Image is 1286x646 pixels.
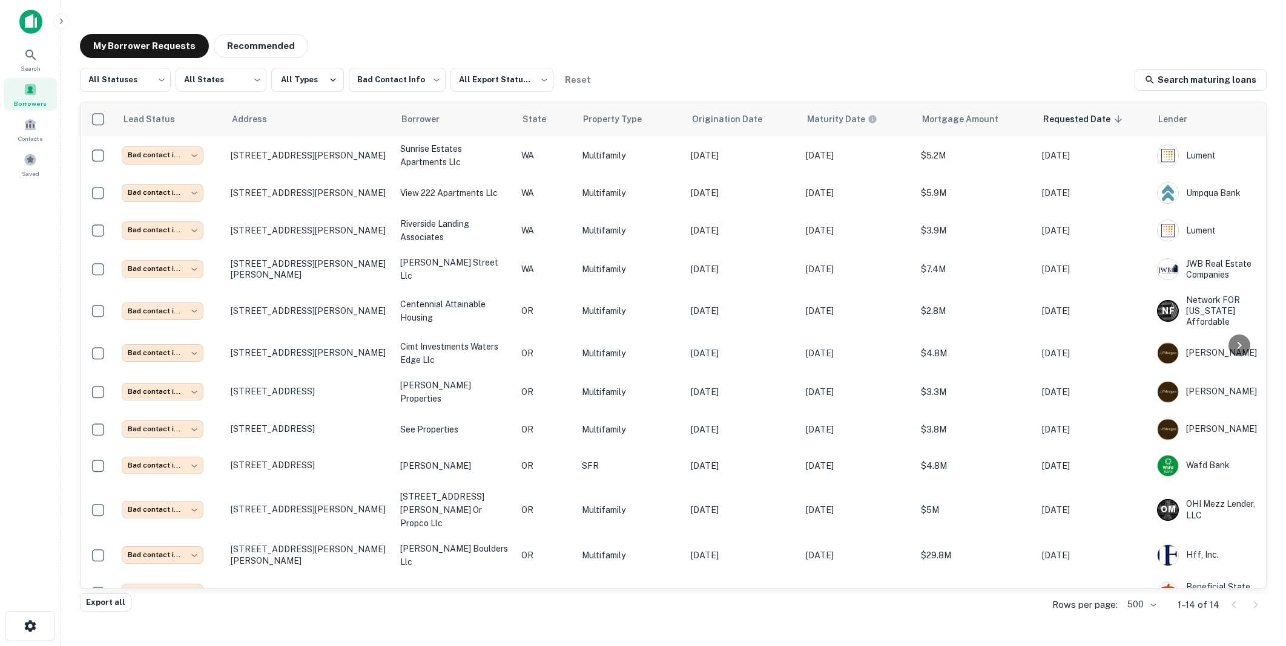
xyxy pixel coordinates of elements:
button: Reset [558,68,597,92]
div: Bad contact info [122,184,203,201]
p: [STREET_ADDRESS][PERSON_NAME] [231,150,388,161]
p: [DATE] [806,263,909,276]
p: $7.4M [921,263,1030,276]
th: Property Type [576,102,685,136]
p: [DATE] [691,347,794,360]
div: Bad contact info [122,260,203,278]
p: [DATE] [691,304,794,318]
div: Borrowers [4,78,57,111]
h6: Maturity Date [807,113,865,126]
div: Contacts [4,113,57,146]
img: picture [1158,183,1178,203]
p: $4.8M [921,459,1030,472]
p: [DATE] [806,459,909,472]
div: Bad contact info [122,501,203,518]
span: Origination Date [692,112,778,126]
p: [DATE] [806,304,909,318]
img: picture [1158,145,1178,166]
div: Bad contact info [122,146,203,164]
div: Network FOR [US_STATE] Affordable [1157,295,1266,328]
div: Beneficial State Bank [1157,581,1266,603]
p: OR [521,586,570,599]
p: [DATE] [1042,304,1145,318]
p: [DATE] [691,224,794,237]
img: picture [1158,343,1178,364]
a: Search maturing loans [1135,69,1267,91]
p: 1–14 of 14 [1178,598,1219,612]
p: Multifamily [582,423,679,436]
p: $3.8M [921,423,1030,436]
p: [DATE] [691,263,794,276]
p: OR [521,347,570,360]
p: [DATE] [691,149,794,162]
div: All States [176,64,266,96]
div: Maturity dates displayed may be estimated. Please contact the lender for the most accurate maturi... [807,113,877,126]
p: [DATE] [691,423,794,436]
div: [PERSON_NAME] [1157,342,1266,364]
div: JWB Real Estate Companies [1157,258,1266,280]
p: OR [521,503,570,517]
p: [DATE] [806,423,909,436]
p: Multifamily [582,385,679,399]
img: picture [1158,382,1178,402]
p: see properties [400,423,509,436]
p: [DATE] [691,549,794,562]
div: Bad contact info [122,344,203,362]
p: [DATE] [1042,224,1145,237]
span: Lead Status [123,112,191,126]
p: [STREET_ADDRESS][PERSON_NAME] [231,225,388,236]
p: [DATE] [1042,347,1145,360]
p: [DATE] [1042,149,1145,162]
div: [PERSON_NAME] [1157,419,1266,440]
p: [PERSON_NAME] properties [400,379,509,405]
p: centennial attainable housing [400,298,509,324]
th: Lender [1151,102,1272,136]
p: $5M [921,503,1030,517]
p: WA [521,186,570,200]
button: Recommended [214,34,308,58]
p: [DATE] [691,186,794,200]
p: WA [521,149,570,162]
div: Lument [1157,220,1266,241]
p: $3.9M [921,224,1030,237]
span: Saved [22,169,39,178]
div: OHI Mezz Lender, LLC [1157,498,1266,520]
p: $4.8M [921,347,1030,360]
div: Bad contact info [122,383,203,400]
span: Requested Date [1043,112,1126,126]
div: Saved [4,148,57,181]
div: Bad contact info [122,420,203,438]
img: picture [1158,455,1178,476]
button: All Types [271,68,344,92]
div: Wafd Bank [1157,455,1266,477]
p: riverside landing associates [400,217,509,244]
img: capitalize-icon.png [19,10,42,34]
p: $29.8M [921,549,1030,562]
p: WA [521,263,570,276]
div: Hff, Inc. [1157,544,1266,566]
p: sunrise estates apartments llc [400,142,509,169]
span: Property Type [583,112,658,126]
p: [DATE] [1042,263,1145,276]
p: Multifamily [582,149,679,162]
p: $5.9M [921,186,1030,200]
div: [PERSON_NAME] [1157,381,1266,403]
p: Multifamily [582,347,679,360]
p: $2.8M [921,304,1030,318]
p: [STREET_ADDRESS][PERSON_NAME] [231,305,388,316]
div: Bad Contact Info [349,64,446,96]
p: [DATE] [1042,385,1145,399]
div: All Statuses [80,64,171,96]
th: Mortgage Amount [915,102,1036,136]
div: Bad contact info [122,221,203,239]
p: Multifamily [582,263,679,276]
p: [PERSON_NAME] [400,459,509,472]
a: Search [4,43,57,76]
th: Requested Date [1036,102,1151,136]
p: [STREET_ADDRESS][PERSON_NAME] [231,188,388,198]
button: My Borrower Requests [80,34,209,58]
p: [STREET_ADDRESS][PERSON_NAME][PERSON_NAME] [231,258,388,280]
p: [DATE] [806,186,909,200]
p: SFR [582,459,679,472]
